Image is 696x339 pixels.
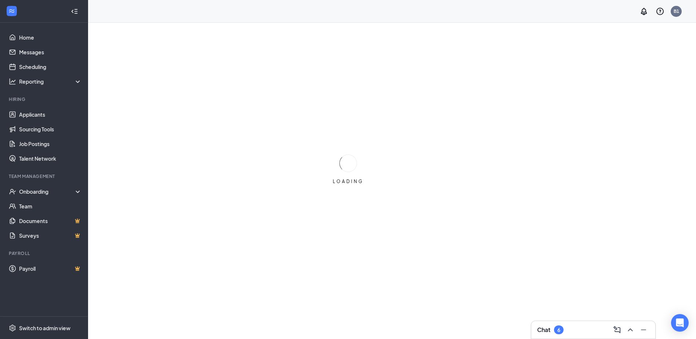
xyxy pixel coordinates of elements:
[9,173,80,179] div: Team Management
[19,151,82,166] a: Talent Network
[624,324,636,336] button: ChevronUp
[9,188,16,195] svg: UserCheck
[19,324,70,332] div: Switch to admin view
[19,136,82,151] a: Job Postings
[626,325,635,334] svg: ChevronUp
[71,8,78,15] svg: Collapse
[9,78,16,85] svg: Analysis
[19,261,82,276] a: PayrollCrown
[638,324,649,336] button: Minimize
[9,250,80,256] div: Payroll
[656,7,664,16] svg: QuestionInfo
[537,326,550,334] h3: Chat
[611,324,623,336] button: ComposeMessage
[674,8,679,14] div: B1
[19,122,82,136] a: Sourcing Tools
[19,78,82,85] div: Reporting
[9,324,16,332] svg: Settings
[330,178,367,185] div: LOADING
[19,214,82,228] a: DocumentsCrown
[19,30,82,45] a: Home
[8,7,15,15] svg: WorkstreamLogo
[19,45,82,59] a: Messages
[557,327,560,333] div: 6
[19,199,82,214] a: Team
[639,7,648,16] svg: Notifications
[19,107,82,122] a: Applicants
[9,96,80,102] div: Hiring
[19,59,82,74] a: Scheduling
[19,188,76,195] div: Onboarding
[639,325,648,334] svg: Minimize
[671,314,689,332] div: Open Intercom Messenger
[19,228,82,243] a: SurveysCrown
[613,325,622,334] svg: ComposeMessage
